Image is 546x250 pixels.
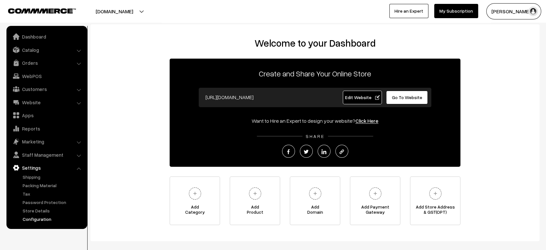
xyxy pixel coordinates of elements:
a: Staff Management [8,149,85,161]
div: Want to Hire an Expert to design your website? [170,117,460,125]
a: Click Here [355,118,378,124]
span: SHARE [302,133,328,139]
a: Shipping [21,174,85,180]
a: Password Protection [21,199,85,206]
a: Reports [8,123,85,134]
a: Settings [8,162,85,174]
a: Orders [8,57,85,69]
a: Marketing [8,136,85,147]
a: Store Details [21,207,85,214]
a: Add PaymentGateway [350,176,400,225]
a: Customers [8,83,85,95]
img: plus.svg [246,185,264,202]
a: AddDomain [290,176,340,225]
a: AddProduct [230,176,280,225]
a: Add Store Address& GST(OPT) [410,176,460,225]
a: Dashboard [8,31,85,42]
a: Catalog [8,44,85,56]
img: user [528,6,538,16]
span: Add Store Address & GST(OPT) [410,204,460,217]
a: COMMMERCE [8,6,65,14]
a: Go To Website [386,91,428,104]
img: plus.svg [186,185,204,202]
img: COMMMERCE [8,8,76,13]
a: Edit Website [343,91,382,104]
a: Website [8,97,85,108]
span: Edit Website [345,95,380,100]
a: My Subscription [434,4,478,18]
img: plus.svg [306,185,324,202]
a: Configuration [21,216,85,222]
img: plus.svg [426,185,444,202]
p: Create and Share Your Online Store [170,68,460,79]
span: Add Payment Gateway [350,204,400,217]
span: Add Domain [290,204,340,217]
span: Go To Website [392,95,422,100]
span: Add Category [170,204,220,217]
a: WebPOS [8,70,85,82]
button: [PERSON_NAME] [486,3,541,19]
span: Add Product [230,204,280,217]
a: Hire an Expert [389,4,428,18]
a: Apps [8,109,85,121]
img: plus.svg [366,185,384,202]
button: [DOMAIN_NAME] [73,3,156,19]
a: Tax [21,190,85,197]
a: Packing Material [21,182,85,189]
h2: Welcome to your Dashboard [97,37,533,49]
a: AddCategory [170,176,220,225]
